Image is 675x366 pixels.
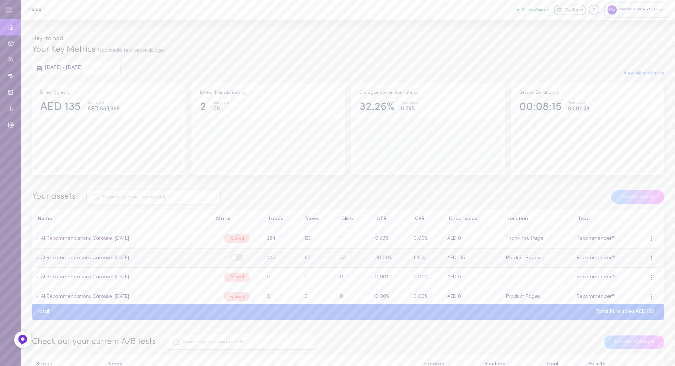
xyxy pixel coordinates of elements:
td: 0 [300,287,336,307]
td: 33 [336,248,371,268]
span: Product Pages [506,294,540,299]
div: 11.79% [401,105,418,114]
div: Session Duration [519,90,560,96]
button: Views [302,217,319,222]
td: 0 [263,287,301,307]
td: 284 [263,229,301,248]
a: AI Recommendations Carousel [DATE] [38,236,129,241]
button: Clicks [338,217,355,222]
td: 1 [336,229,371,248]
td: 0.83% [371,229,409,248]
td: 0.00% [371,287,409,307]
button: 2 Live Assets [517,7,549,12]
div: Paused [224,273,250,282]
button: View all statistics [623,71,664,76]
td: 110 [300,248,336,268]
td: 0.00% [409,268,443,287]
div: Knowledge center [589,5,599,15]
span: Recommender™ [577,294,616,299]
span: Direct Sales are the result of users clicking on a product and then purchasing the exact same pro... [66,91,71,95]
input: Search by test name or ID [167,335,317,350]
button: Status [212,217,232,222]
span: • [36,236,38,241]
div: Your store [212,101,229,105]
div: Marina Home - STG [604,2,668,17]
div: 135 [212,105,229,114]
div: Direct Sales [40,90,71,96]
button: Create A/B test [604,335,664,349]
button: Location [504,217,528,222]
td: 443 [263,248,301,268]
td: 0.00% [409,229,443,248]
button: Loads [265,217,283,222]
div: Paused [224,292,250,301]
span: Hey Pramod [32,36,63,42]
button: CVR [411,217,425,222]
td: 0 [336,287,371,307]
a: 2 Live Assets [517,7,554,12]
a: AI Recommendations Carousel [DATE] [38,294,129,299]
span: My Store [565,7,583,13]
div: total [32,309,54,314]
td: 0.00% [409,287,443,307]
span: Total transactions from users who clicked on a product through Dialogue assets, and purchased the... [241,91,246,95]
div: Your store [401,101,418,105]
td: 0 [300,268,336,287]
div: 2 [200,101,206,114]
input: Search by asset name or ID [86,190,221,204]
div: Your store [568,101,589,105]
span: Product Pages [506,255,540,261]
div: Total Pure sales: AED 135 [590,309,659,314]
td: AED 0 [443,287,502,307]
a: AI Recommendations Carousel [DATE] [38,255,129,261]
button: Type [574,217,590,222]
span: • [36,294,38,299]
span: [DATE] - [DATE] [45,65,82,70]
a: AI Recommendations Carousel [DATE] [38,274,129,280]
a: Create A/B test [604,339,664,345]
span: Your assets [32,192,76,201]
div: Paused [224,234,250,243]
div: 32.26% [360,101,394,114]
div: Dialogue conversion rate [360,90,418,96]
td: 30.00% [371,248,409,268]
div: Direct Transactions [200,90,246,96]
a: AI Recommendations Carousel [DATE] [41,294,129,299]
span: • [36,274,38,280]
a: AI Recommendations Carousel [DATE] [41,255,129,261]
td: AED 135 [443,248,502,268]
td: 0 [336,268,371,287]
span: The percentage of users who interacted with one of Dialogue`s assets and ended up purchasing in t... [414,91,418,95]
h1: Home [28,7,145,12]
td: AED 0 [443,229,502,248]
span: Your Key Metrics [32,45,96,54]
td: 1.82% [409,248,443,268]
span: Check out your current A/B tests [32,338,156,346]
button: CTR [373,217,387,222]
div: Your store [87,101,120,105]
img: Feedback Button [17,334,28,345]
td: 0 [263,268,301,287]
div: 00:08:15 [519,101,562,114]
td: AED 0 [443,268,502,287]
div: AED 663,968 [87,105,120,114]
td: 0.00% [371,268,409,287]
button: Name [34,217,52,222]
td: 120 [300,229,336,248]
span: Recommender™ [577,274,616,280]
a: AI Recommendations Carousel [DATE] [41,236,129,241]
span: Recommender™ [577,236,616,241]
div: AED 135 [40,101,81,114]
span: Updated a few seconds ago [98,48,164,53]
span: Thank You Page [506,236,544,241]
a: My Store [554,5,586,15]
span: Recommender™ [577,255,616,261]
span: • [36,255,38,261]
div: 00:02:28 [568,105,589,114]
a: AI Recommendations Carousel [DATE] [41,274,129,280]
button: Direct sales [445,217,477,222]
span: Track how your session duration increase once users engage with your Assets [555,91,560,95]
button: Create asset [611,190,664,204]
